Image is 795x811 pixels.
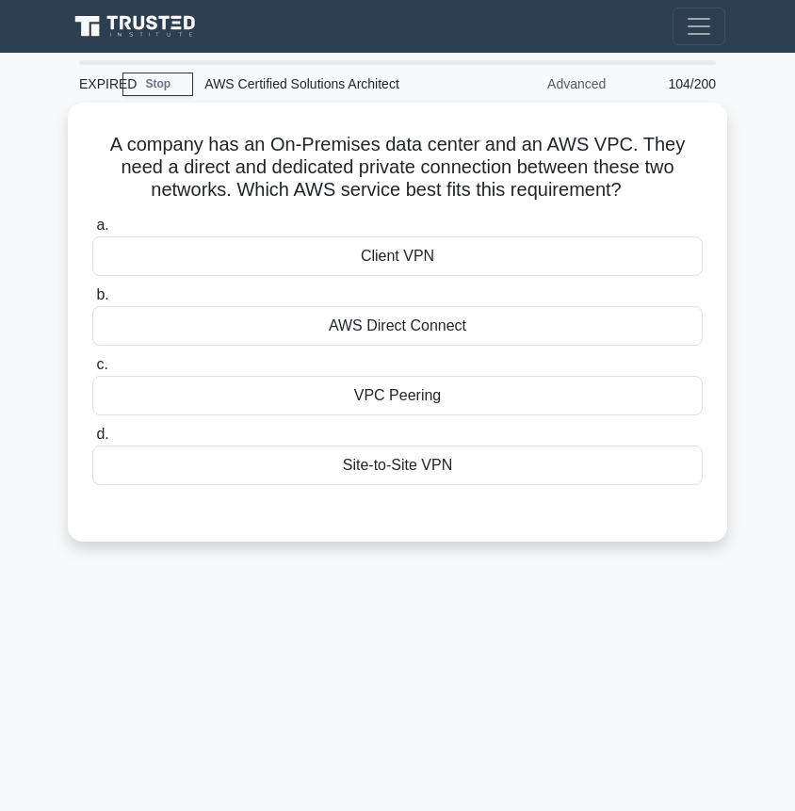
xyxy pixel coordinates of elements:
span: b. [96,286,108,302]
span: d. [96,426,108,442]
div: AWS Certified Solutions Architect [193,65,452,103]
button: Toggle navigation [673,8,725,45]
div: Site-to-Site VPN [92,446,703,485]
span: c. [96,356,107,372]
div: AWS Direct Connect [92,306,703,346]
span: a. [96,217,108,233]
div: 104/200 [617,65,727,103]
div: VPC Peering [92,376,703,415]
h5: A company has an On-Premises data center and an AWS VPC. They need a direct and dedicated private... [90,133,705,203]
div: Advanced [452,65,617,103]
div: Client VPN [92,236,703,276]
a: Stop [122,73,193,96]
div: EXPIRED [68,65,122,103]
